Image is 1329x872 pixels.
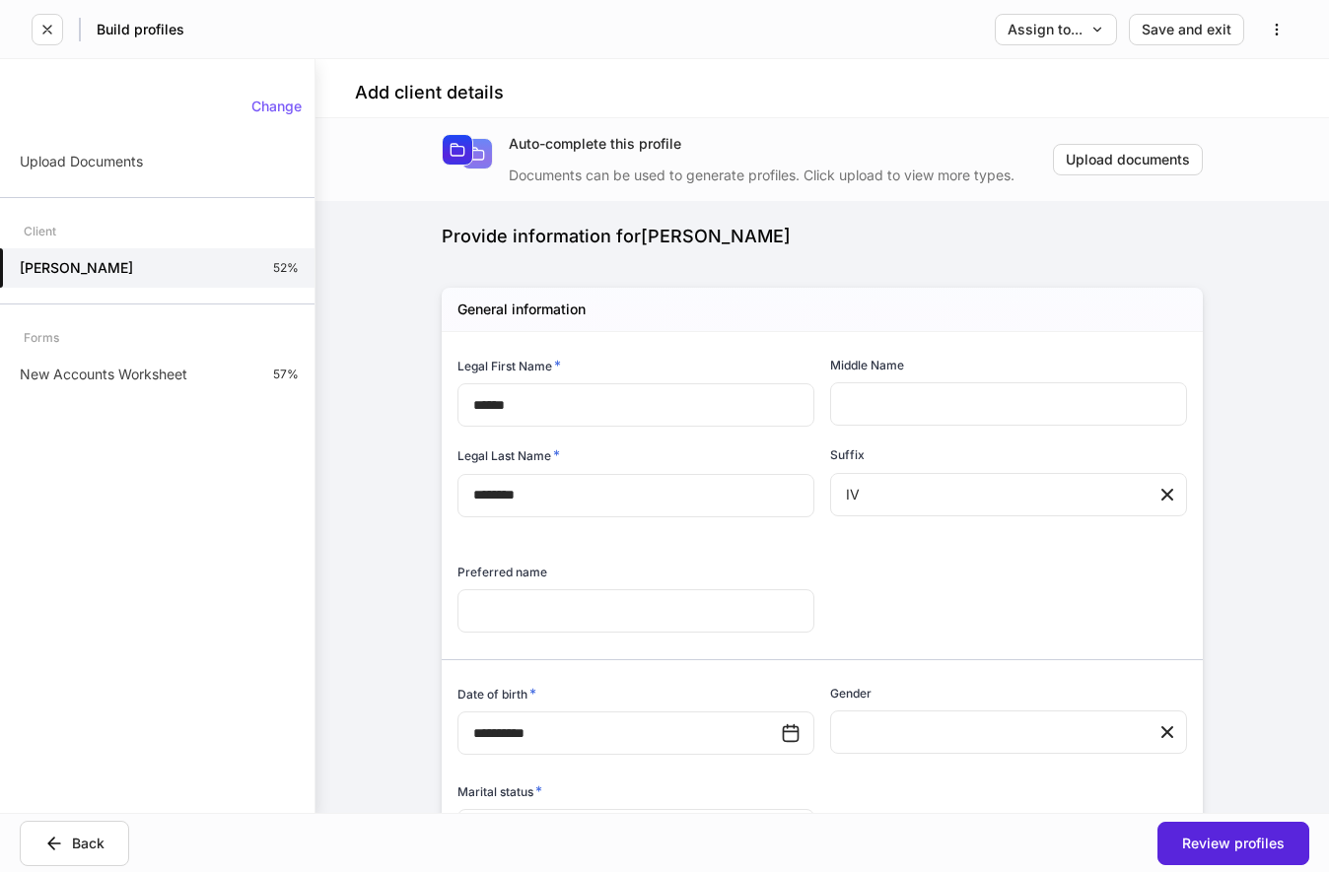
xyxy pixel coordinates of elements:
[457,445,560,465] h6: Legal Last Name
[457,684,536,704] h6: Date of birth
[457,809,813,852] div: Married
[457,300,586,319] h5: General information
[239,91,315,122] button: Change
[1182,837,1285,850] div: Review profiles
[1142,23,1231,36] div: Save and exit
[442,225,1203,248] div: Provide information for [PERSON_NAME]
[24,214,56,248] div: Client
[830,684,872,703] h6: Gender
[509,154,1053,185] div: Documents can be used to generate profiles. Click upload to view more types.
[1008,23,1104,36] div: Assign to...
[830,445,865,464] h6: Suffix
[509,134,1053,154] div: Auto-complete this profile
[1053,144,1203,175] button: Upload documents
[273,260,299,276] p: 52%
[830,473,1155,516] div: IV
[44,834,105,853] div: Back
[20,821,129,866] button: Back
[251,100,302,113] div: Change
[995,14,1117,45] button: Assign to...
[1157,822,1309,865] button: Review profiles
[1129,14,1244,45] button: Save and exit
[273,367,299,382] p: 57%
[24,320,59,355] div: Forms
[355,81,504,104] h4: Add client details
[1066,153,1190,167] div: Upload documents
[20,258,133,278] h5: [PERSON_NAME]
[830,356,904,374] h6: Middle Name
[457,563,547,581] h6: Preferred name
[20,152,143,171] p: Upload Documents
[457,781,542,801] h6: Marital status
[20,365,187,384] p: New Accounts Worksheet
[97,20,184,39] h5: Build profiles
[457,356,561,375] h6: Legal First Name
